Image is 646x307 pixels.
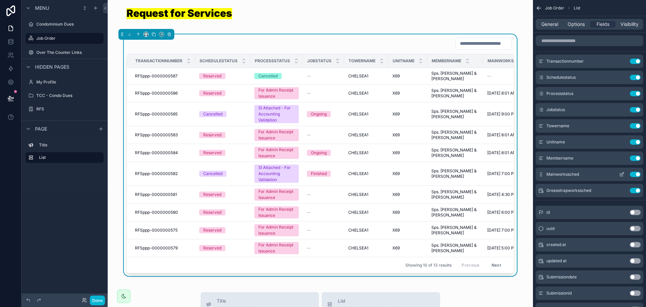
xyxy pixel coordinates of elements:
span: RFSppp-0000000581 [135,192,177,197]
span: -- [307,245,311,251]
a: -- [307,73,340,79]
a: Sps. [PERSON_NAME] & [PERSON_NAME] [431,109,479,120]
span: CHELSEA1 [348,245,368,251]
span: RFSppp-0000000579 [135,245,178,251]
span: RFSppp-0000000583 [135,132,178,138]
span: Membername [546,156,573,161]
div: Finished [311,171,327,177]
span: Processstatus [546,91,573,96]
a: Sps. [PERSON_NAME] & [PERSON_NAME] [431,243,479,253]
span: Sps. [PERSON_NAME] & [PERSON_NAME] [431,130,479,140]
a: RFSppp-0000000586 [135,91,191,96]
div: For Admin Receipt Issuance [258,129,295,141]
span: -- [307,73,311,79]
div: Cancelled [258,73,278,79]
label: Title [39,142,101,148]
span: Unitname [393,58,415,64]
a: Finished [307,171,340,177]
span: CHELSEA1 [348,111,368,117]
span: Schedulestatus [546,75,576,80]
button: Done [90,296,105,305]
a: -- [487,73,537,79]
a: Sps. [PERSON_NAME] & [PERSON_NAME] [431,189,479,200]
a: Sps. [PERSON_NAME] & [PERSON_NAME] [431,225,479,236]
span: Greasetrapworkssched [546,188,591,193]
a: Reserved [199,209,246,215]
span: -- [487,73,491,79]
span: CHELSEA1 [348,228,368,233]
span: [DATE] 9:00 PM [487,111,517,117]
a: RFSppp-0000000587 [135,73,191,79]
span: id [546,210,550,215]
a: Ongoing [307,111,340,117]
span: Sps. [PERSON_NAME] & [PERSON_NAME] [431,207,479,218]
div: Cancelled [203,171,222,177]
span: Sps. [PERSON_NAME] & [PERSON_NAME] [431,168,479,179]
span: Hidden pages [35,64,69,70]
span: Transactionnumber [135,58,182,64]
span: created at [546,242,566,247]
a: X69 [392,111,423,117]
a: RFSppp-0000000584 [135,150,191,156]
span: Membername [432,58,461,64]
a: X69 [392,73,423,79]
a: Reserved [199,73,246,79]
a: [DATE] 8:01 AM [487,132,537,138]
div: For Admin Receipt Issuance [258,224,295,236]
div: scrollable content [22,137,108,170]
span: -- [307,91,311,96]
a: Ongoing [307,150,340,156]
div: For Admin Receipt Issuance [258,189,295,201]
a: X69 [392,192,423,197]
a: -- [307,245,340,251]
a: [DATE] 8:01 AM [487,91,537,96]
div: Ongoing [311,150,327,156]
a: RFSppp-0000000585 [135,111,191,117]
span: RFSppp-0000000587 [135,73,178,79]
a: Sps. [PERSON_NAME] & [PERSON_NAME] [431,147,479,158]
span: Title [217,298,258,304]
div: Reserved [203,245,221,251]
a: For Admin Receipt Issuance [254,189,299,201]
span: Jobstatus [546,107,565,112]
label: RFS [36,106,102,112]
a: [DATE] 5:00 PM [487,245,537,251]
span: -- [307,192,311,197]
button: Next [487,260,506,270]
span: Unitname [546,139,565,145]
a: CHELSEA1 [348,192,384,197]
a: CHELSEA1 [348,91,384,96]
span: Visibility [620,21,639,28]
span: Jobstatus [307,58,331,64]
a: Sps. [PERSON_NAME] & [PERSON_NAME] [431,88,479,99]
span: Menu [35,5,49,11]
div: For Admin Receipt Issuance [258,147,295,159]
span: RFSppp-0000000584 [135,150,178,156]
a: X69 [392,210,423,215]
a: CHELSEA1 [348,171,384,176]
a: CHELSEA1 [348,245,384,251]
span: X69 [392,245,400,251]
a: CHELSEA1 [348,111,384,117]
span: CHELSEA1 [348,192,368,197]
span: -- [307,210,311,215]
div: For Admin Receipt Issuance [258,242,295,254]
a: [DATE] 8:01 AM [487,150,537,156]
a: -- [307,132,340,138]
a: Condominium Dues [26,19,104,30]
label: List [39,155,98,160]
div: For Admin Receipt Issuance [258,206,295,218]
label: Over The Counter Links [36,50,102,55]
a: X69 [392,171,423,176]
label: TCC - Condo Dues [36,93,102,98]
span: Mainworkssched [488,58,528,64]
a: Job Order [26,33,104,44]
span: Towername [546,123,569,129]
a: [DATE] 7:00 PM [487,228,537,233]
a: SI Attached - For Accounting Validation [254,165,299,183]
div: Reserved [203,192,221,198]
a: Cancelled [254,73,299,79]
div: Cancelled [203,111,222,117]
